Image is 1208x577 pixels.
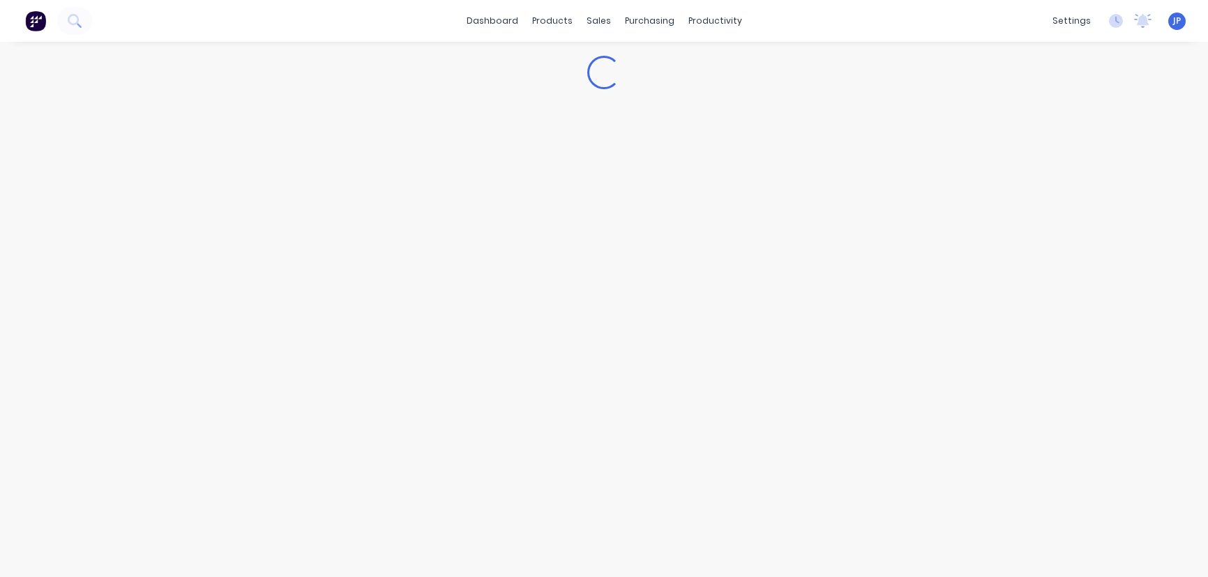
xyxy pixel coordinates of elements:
div: productivity [681,10,749,31]
span: JP [1173,15,1181,27]
a: dashboard [460,10,525,31]
div: products [525,10,580,31]
div: purchasing [618,10,681,31]
div: sales [580,10,618,31]
div: settings [1045,10,1098,31]
img: Factory [25,10,46,31]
